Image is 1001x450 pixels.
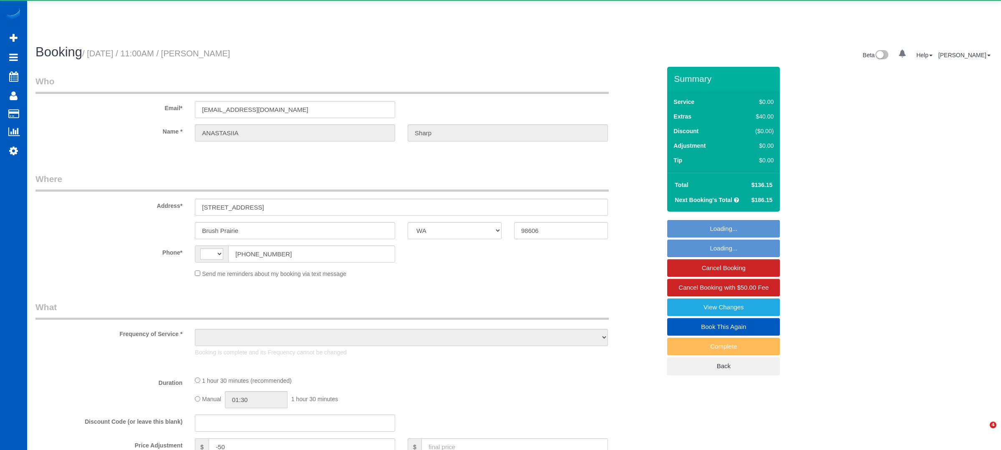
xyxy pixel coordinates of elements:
[29,376,189,387] label: Duration
[195,222,395,239] input: City*
[863,52,889,58] a: Beta
[667,318,780,336] a: Book This Again
[82,49,230,58] small: / [DATE] / 11:00AM / [PERSON_NAME]
[35,173,609,192] legend: Where
[938,52,991,58] a: [PERSON_NAME]
[738,156,774,164] div: $0.00
[408,124,608,142] input: Last Name*
[29,199,189,210] label: Address*
[973,422,993,442] iframe: Intercom live chat
[678,284,769,291] span: Cancel Booking with $50.00 Fee
[751,197,773,203] span: $186.15
[667,259,780,277] a: Cancel Booking
[514,222,608,239] input: Zip Code*
[875,50,888,61] img: New interface
[738,112,774,121] div: $40.00
[673,142,706,150] label: Adjustment
[675,197,732,203] strong: Next Booking's Total
[195,348,608,356] p: Booking is complete and its Frequency cannot be changed
[202,396,221,403] span: Manual
[673,127,698,135] label: Discount
[673,156,682,164] label: Tip
[674,74,776,83] h3: Summary
[990,422,996,428] span: 4
[29,327,189,338] label: Frequency of Service *
[667,357,780,375] a: Back
[29,124,189,136] label: Name *
[35,301,609,320] legend: What
[29,438,189,450] label: Price Adjustment
[738,127,774,135] div: ($0.00)
[35,75,609,94] legend: Who
[228,245,395,263] input: Phone*
[35,45,82,59] span: Booking
[675,182,688,188] strong: Total
[29,415,189,426] label: Discount Code (or leave this blank)
[29,245,189,257] label: Phone*
[202,271,346,277] span: Send me reminders about my booking via text message
[291,396,338,403] span: 1 hour 30 minutes
[667,279,780,296] a: Cancel Booking with $50.00 Fee
[667,298,780,316] a: View Changes
[751,182,773,188] span: $136.15
[673,112,691,121] label: Extras
[738,98,774,106] div: $0.00
[673,98,694,106] label: Service
[195,124,395,142] input: First Name*
[916,52,933,58] a: Help
[738,142,774,150] div: $0.00
[202,377,292,384] span: 1 hour 30 minutes (recommended)
[195,101,395,118] input: Email*
[29,101,189,112] label: Email*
